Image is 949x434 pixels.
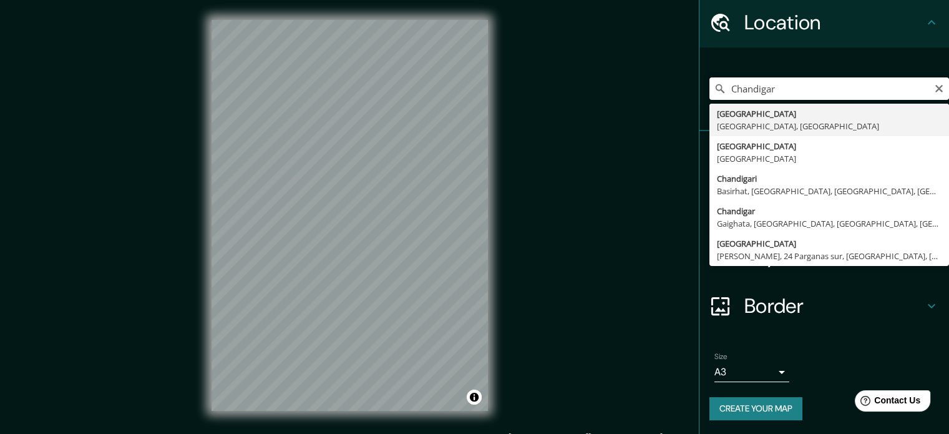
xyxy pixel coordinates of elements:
[699,281,949,331] div: Border
[838,385,935,420] iframe: Help widget launcher
[717,217,942,230] div: Gaighata, [GEOGRAPHIC_DATA], [GEOGRAPHIC_DATA], [GEOGRAPHIC_DATA]
[717,250,942,262] div: [PERSON_NAME], 24 Parganas sur, [GEOGRAPHIC_DATA], [GEOGRAPHIC_DATA]
[467,390,482,405] button: Toggle attribution
[714,362,789,382] div: A3
[717,152,942,165] div: [GEOGRAPHIC_DATA]
[717,185,942,197] div: Basirhat, [GEOGRAPHIC_DATA], [GEOGRAPHIC_DATA], [GEOGRAPHIC_DATA]
[717,205,942,217] div: Chandigar
[717,172,942,185] div: Chandigari
[709,77,949,100] input: Pick your city or area
[714,352,728,362] label: Size
[709,397,802,420] button: Create your map
[212,20,488,411] canvas: Map
[717,107,942,120] div: [GEOGRAPHIC_DATA]
[699,131,949,181] div: Pins
[699,231,949,281] div: Layout
[744,10,924,35] h4: Location
[717,140,942,152] div: [GEOGRAPHIC_DATA]
[717,120,942,132] div: [GEOGRAPHIC_DATA], [GEOGRAPHIC_DATA]
[699,181,949,231] div: Style
[934,82,944,94] button: Clear
[744,244,924,269] h4: Layout
[717,237,942,250] div: [GEOGRAPHIC_DATA]
[744,293,924,318] h4: Border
